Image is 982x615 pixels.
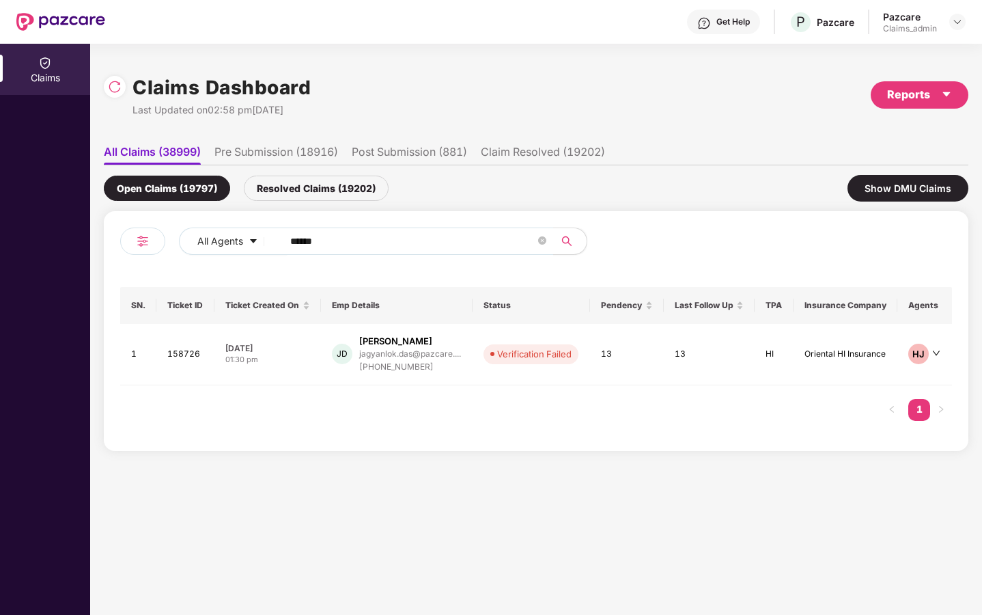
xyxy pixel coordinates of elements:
th: Ticket ID [156,287,214,324]
button: left [881,399,903,421]
div: Last Updated on 02:58 pm[DATE] [132,102,311,118]
span: down [932,349,940,357]
th: Ticket Created On [214,287,321,324]
th: TPA [755,287,793,324]
td: HI [755,324,793,385]
th: Insurance Company [794,287,898,324]
span: left [888,405,896,413]
td: 158726 [156,324,214,385]
div: Verification Failed [497,347,572,361]
div: Pazcare [883,10,937,23]
div: Get Help [716,16,750,27]
li: 1 [908,399,930,421]
th: Agents [897,287,952,324]
a: 1 [908,399,930,420]
div: Reports [887,86,952,103]
div: [PHONE_NUMBER] [359,361,461,374]
th: SN. [120,287,156,324]
div: JD [332,344,352,364]
li: Pre Submission (18916) [214,145,338,165]
li: Next Page [930,399,952,421]
div: Claims_admin [883,23,937,34]
span: right [937,405,945,413]
div: jagyanlok.das@pazcare.... [359,349,461,358]
div: Show DMU Claims [847,175,968,202]
div: [DATE] [225,342,310,354]
h1: Claims Dashboard [132,72,311,102]
li: Previous Page [881,399,903,421]
span: Pendency [601,300,643,311]
li: Post Submission (881) [352,145,467,165]
div: 01:30 pm [225,354,310,366]
button: All Agentscaret-down [179,228,287,255]
div: Pazcare [817,16,854,29]
td: 1 [120,324,156,385]
th: Status [473,287,590,324]
img: svg+xml;base64,PHN2ZyBpZD0iQ2xhaW0iIHhtbG5zPSJodHRwOi8vd3d3LnczLm9yZy8yMDAwL3N2ZyIgd2lkdGg9IjIwIi... [38,56,52,70]
span: caret-down [941,89,952,100]
img: svg+xml;base64,PHN2ZyBpZD0iUmVsb2FkLTMyeDMyIiB4bWxucz0iaHR0cDovL3d3dy53My5vcmcvMjAwMC9zdmciIHdpZH... [108,80,122,94]
button: right [930,399,952,421]
li: All Claims (38999) [104,145,201,165]
div: [PERSON_NAME] [359,335,432,348]
div: HJ [908,344,929,364]
div: Open Claims (19797) [104,176,230,201]
span: Last Follow Up [675,300,734,311]
td: 13 [590,324,664,385]
img: New Pazcare Logo [16,13,105,31]
img: svg+xml;base64,PHN2ZyBpZD0iSGVscC0zMngzMiIgeG1sbnM9Imh0dHA6Ly93d3cudzMub3JnLzIwMDAvc3ZnIiB3aWR0aD... [697,16,711,30]
img: svg+xml;base64,PHN2ZyB4bWxucz0iaHR0cDovL3d3dy53My5vcmcvMjAwMC9zdmciIHdpZHRoPSIyNCIgaGVpZ2h0PSIyNC... [135,233,151,249]
td: Oriental HI Insurance [794,324,898,385]
img: svg+xml;base64,PHN2ZyBpZD0iRHJvcGRvd24tMzJ4MzIiIHhtbG5zPSJodHRwOi8vd3d3LnczLm9yZy8yMDAwL3N2ZyIgd2... [952,16,963,27]
span: All Agents [197,234,243,249]
th: Pendency [590,287,664,324]
div: Resolved Claims (19202) [244,176,389,201]
td: 13 [664,324,755,385]
span: caret-down [249,236,258,247]
span: Ticket Created On [225,300,300,311]
th: Last Follow Up [664,287,755,324]
li: Claim Resolved (19202) [481,145,605,165]
th: Emp Details [321,287,473,324]
span: P [796,14,805,30]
